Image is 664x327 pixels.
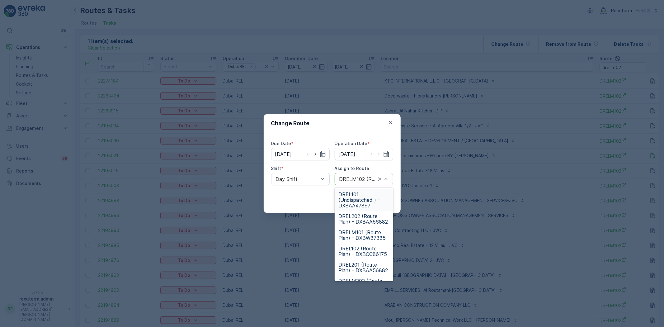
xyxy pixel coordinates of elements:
p: Change Route [271,119,310,128]
label: Operation Date [335,141,368,146]
label: Due Date [271,141,291,146]
span: DREL202 (Route Plan) - DXBAA56882 [338,213,389,225]
input: dd/mm/yyyy [271,148,330,160]
span: DREL201 (Route Plan) - DXBAA56882 [338,262,389,273]
label: Assign to Route [335,166,370,171]
span: DRELM101 (Route Plan) - DXBW87385 [338,230,389,241]
span: DREL101 (Undispatched ) - DXBAA47897 [338,192,389,208]
label: Shift [271,166,281,171]
span: DREL102 (Route Plan) - DXBCC86175 [338,246,389,257]
span: DRELM202 (Route Plan) - DXBCC86175 [338,278,389,289]
input: dd/mm/yyyy [335,148,393,160]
